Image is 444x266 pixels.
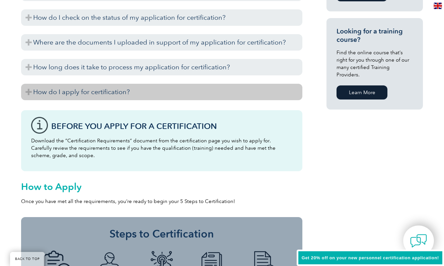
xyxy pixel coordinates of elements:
img: en [434,3,442,9]
img: contact-chat.png [410,232,427,249]
h3: How do I check on the status of my application for certification? [21,9,302,26]
h3: Looking for a training course? [337,27,413,44]
h3: How do I apply for certification? [21,84,302,100]
h3: Steps to Certification [31,227,292,241]
span: Get 20% off on your new personnel certification application! [302,255,439,260]
h3: Before You Apply For a Certification [51,122,292,130]
p: Find the online course that’s right for you through one of our many certified Training Providers. [337,49,413,78]
p: Download the “Certification Requirements” document from the certification page you wish to apply ... [31,137,292,159]
h3: Where are the documents I uploaded in support of my application for certification? [21,34,302,51]
h3: How long does it take to process my application for certification? [21,59,302,75]
a: BACK TO TOP [10,252,45,266]
h2: How to Apply [21,181,302,192]
p: Once you have met all the requirements, you’re ready to begin your 5 Steps to Certification! [21,198,302,205]
a: Learn More [337,85,387,99]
